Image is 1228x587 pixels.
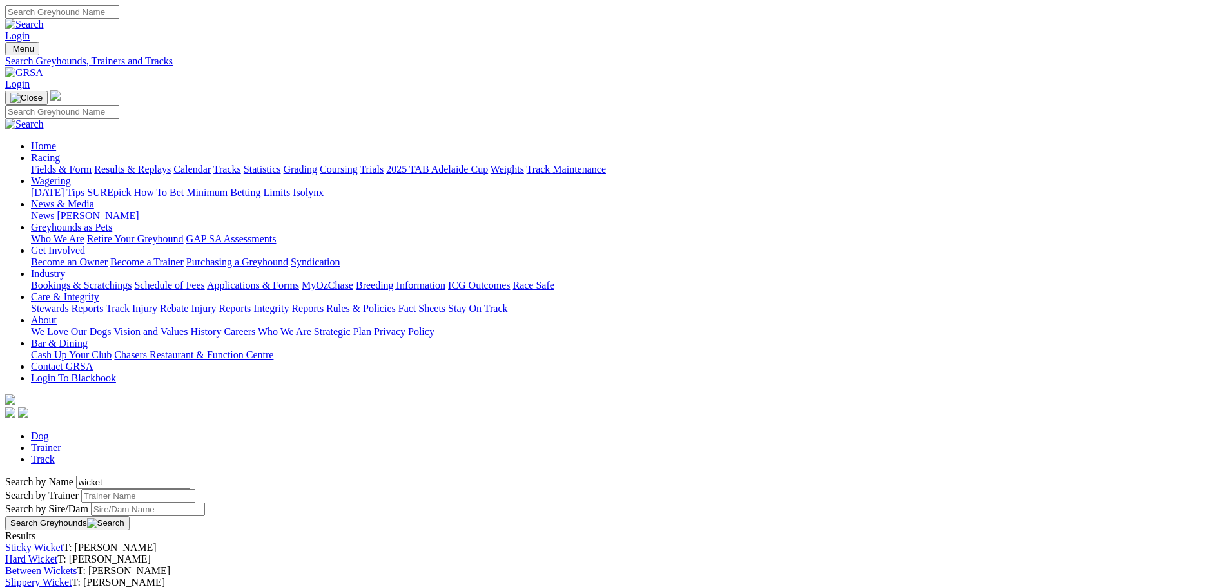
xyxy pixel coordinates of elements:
a: Race Safe [512,280,554,291]
a: How To Bet [134,187,184,198]
a: Injury Reports [191,303,251,314]
label: Search by Sire/Dam [5,503,88,514]
a: Contact GRSA [31,361,93,372]
a: Login [5,79,30,90]
a: News & Media [31,198,94,209]
a: Retire Your Greyhound [87,233,184,244]
a: Between Wickets [5,565,77,576]
img: twitter.svg [18,407,28,418]
a: Home [31,140,56,151]
a: Rules & Policies [326,303,396,314]
div: Get Involved [31,256,1223,268]
a: Vision and Values [113,326,188,337]
a: Breeding Information [356,280,445,291]
div: T: [PERSON_NAME] [5,542,1223,553]
div: Industry [31,280,1223,291]
button: Toggle navigation [5,91,48,105]
div: Greyhounds as Pets [31,233,1223,245]
button: Toggle navigation [5,42,39,55]
a: Industry [31,268,65,279]
a: Tracks [213,164,241,175]
img: Close [10,93,43,103]
a: Strategic Plan [314,326,371,337]
a: [PERSON_NAME] [57,210,139,221]
button: Search Greyhounds [5,516,130,530]
input: Search by Trainer name [81,489,195,503]
a: Track Maintenance [527,164,606,175]
a: Who We Are [258,326,311,337]
a: Chasers Restaurant & Function Centre [114,349,273,360]
div: Care & Integrity [31,303,1223,314]
a: News [31,210,54,221]
a: Calendar [173,164,211,175]
a: About [31,314,57,325]
a: Become a Trainer [110,256,184,267]
a: Hard Wicket [5,553,57,564]
div: Racing [31,164,1223,175]
input: Search [5,105,119,119]
div: News & Media [31,210,1223,222]
a: Careers [224,326,255,337]
a: Search Greyhounds, Trainers and Tracks [5,55,1223,67]
a: Stay On Track [448,303,507,314]
a: Applications & Forms [207,280,299,291]
a: Bar & Dining [31,338,88,349]
a: Dog [31,430,49,441]
a: SUREpick [87,187,131,198]
a: Login To Blackbook [31,372,116,383]
a: Weights [491,164,524,175]
img: Search [5,119,44,130]
img: Search [87,518,124,528]
a: Stewards Reports [31,303,103,314]
img: Search [5,19,44,30]
a: ICG Outcomes [448,280,510,291]
input: Search by Sire/Dam name [91,503,205,516]
a: Purchasing a Greyhound [186,256,288,267]
a: Track [31,454,55,465]
div: T: [PERSON_NAME] [5,553,1223,565]
img: logo-grsa-white.png [5,394,15,405]
a: GAP SA Assessments [186,233,277,244]
a: Become an Owner [31,256,108,267]
label: Search by Trainer [5,490,79,501]
a: Results & Replays [94,164,171,175]
a: Get Involved [31,245,85,256]
a: Who We Are [31,233,84,244]
input: Search by Greyhound name [76,476,190,489]
a: Isolynx [293,187,324,198]
a: Sticky Wicket [5,542,63,553]
a: Integrity Reports [253,303,324,314]
a: Fields & Form [31,164,92,175]
a: Track Injury Rebate [106,303,188,314]
img: logo-grsa-white.png [50,90,61,101]
div: About [31,326,1223,338]
a: MyOzChase [302,280,353,291]
div: Bar & Dining [31,349,1223,361]
a: Trials [360,164,384,175]
a: We Love Our Dogs [31,326,111,337]
a: Minimum Betting Limits [186,187,290,198]
a: Cash Up Your Club [31,349,112,360]
input: Search [5,5,119,19]
a: Login [5,30,30,41]
a: Trainer [31,442,61,453]
img: GRSA [5,67,43,79]
a: Statistics [244,164,281,175]
a: Care & Integrity [31,291,99,302]
label: Search by Name [5,476,73,487]
span: Menu [13,44,34,53]
a: Schedule of Fees [134,280,204,291]
a: 2025 TAB Adelaide Cup [386,164,488,175]
div: Results [5,530,1223,542]
a: Fact Sheets [398,303,445,314]
a: Bookings & Scratchings [31,280,132,291]
a: Syndication [291,256,340,267]
a: Racing [31,152,60,163]
div: T: [PERSON_NAME] [5,565,1223,577]
a: Grading [284,164,317,175]
a: Wagering [31,175,71,186]
div: Wagering [31,187,1223,198]
a: Coursing [320,164,358,175]
a: Privacy Policy [374,326,434,337]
